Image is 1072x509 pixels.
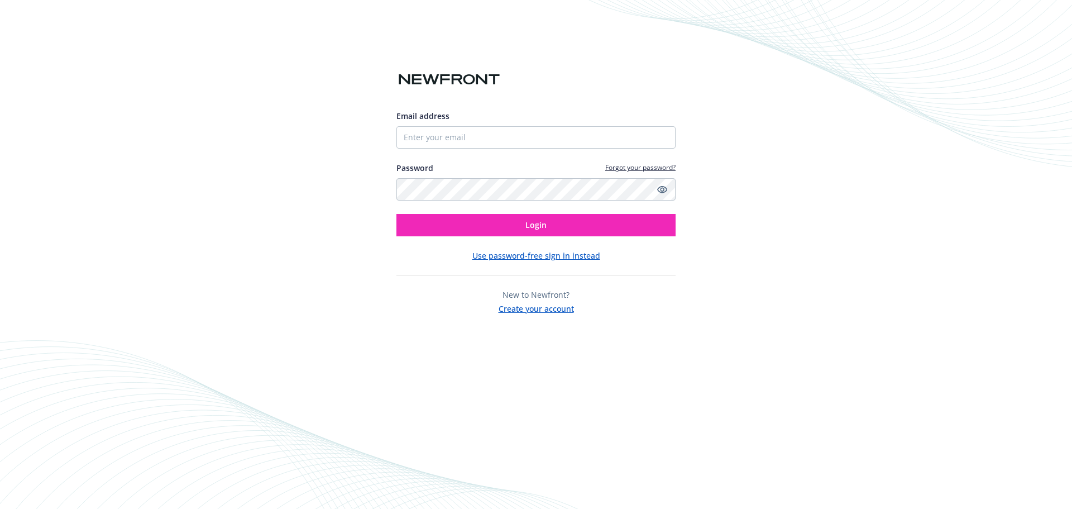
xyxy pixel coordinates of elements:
[396,162,433,174] label: Password
[396,70,502,89] img: Newfront logo
[396,178,676,201] input: Enter your password
[655,183,669,196] a: Show password
[396,126,676,149] input: Enter your email
[472,250,600,261] button: Use password-free sign in instead
[396,214,676,236] button: Login
[525,220,547,230] span: Login
[499,301,574,315] button: Create your account
[396,111,449,121] span: Email address
[605,163,676,172] a: Forgot your password?
[502,289,569,300] span: New to Newfront?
